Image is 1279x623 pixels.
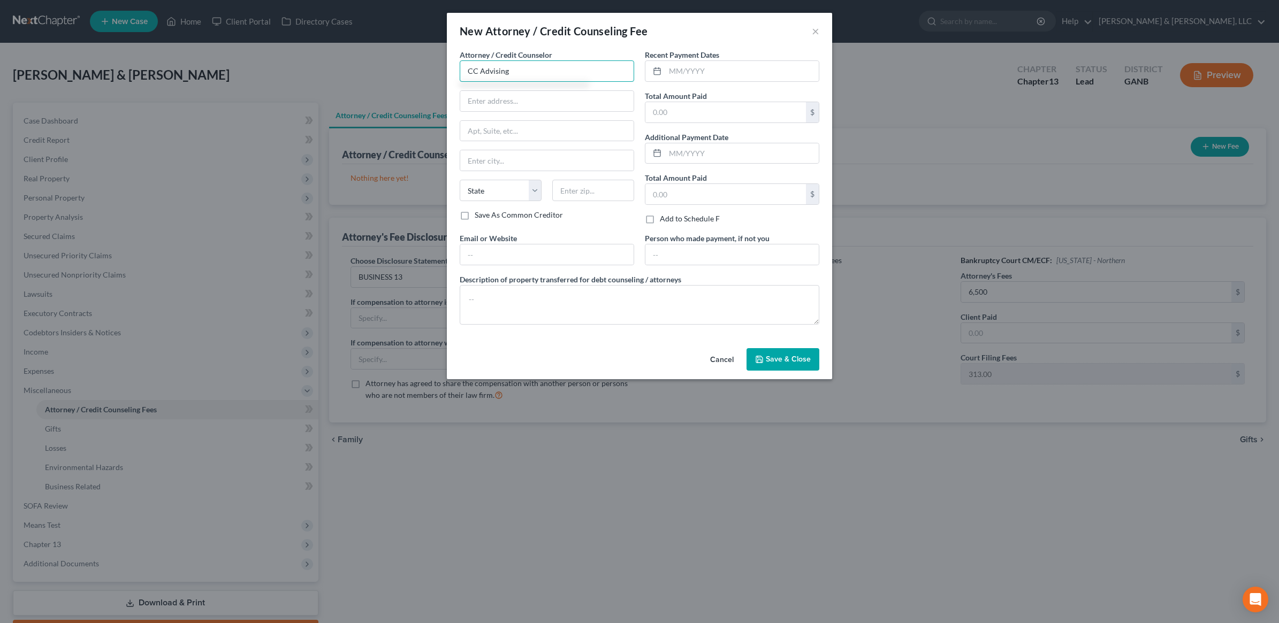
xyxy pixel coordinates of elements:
input: Apt, Suite, etc... [460,121,634,141]
label: Person who made payment, if not you [645,233,770,244]
label: Total Amount Paid [645,90,707,102]
input: Enter zip... [552,180,634,201]
label: Description of property transferred for debt counseling / attorneys [460,274,681,285]
input: -- [460,244,634,265]
input: MM/YYYY [665,143,819,164]
div: Open Intercom Messenger [1243,587,1268,612]
label: Email or Website [460,233,517,244]
span: Attorney / Credit Counselor [460,50,552,59]
span: Save & Close [766,355,811,364]
button: Save & Close [747,348,819,371]
input: -- [645,244,819,265]
button: × [812,25,819,37]
label: Total Amount Paid [645,172,707,183]
input: Enter address... [460,91,634,111]
span: Attorney / Credit Counseling Fee [485,25,648,37]
label: Save As Common Creditor [475,210,563,220]
div: $ [806,102,819,122]
div: $ [806,184,819,204]
label: Additional Payment Date [645,132,728,143]
input: 0.00 [645,184,806,204]
input: Search creditor by name... [460,60,634,82]
button: Cancel [702,349,742,371]
input: Enter city... [460,150,634,171]
label: Add to Schedule F [660,213,720,224]
span: New [460,25,483,37]
input: MM/YYYY [665,61,819,81]
input: 0.00 [645,102,806,122]
label: Recent Payment Dates [645,49,719,60]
